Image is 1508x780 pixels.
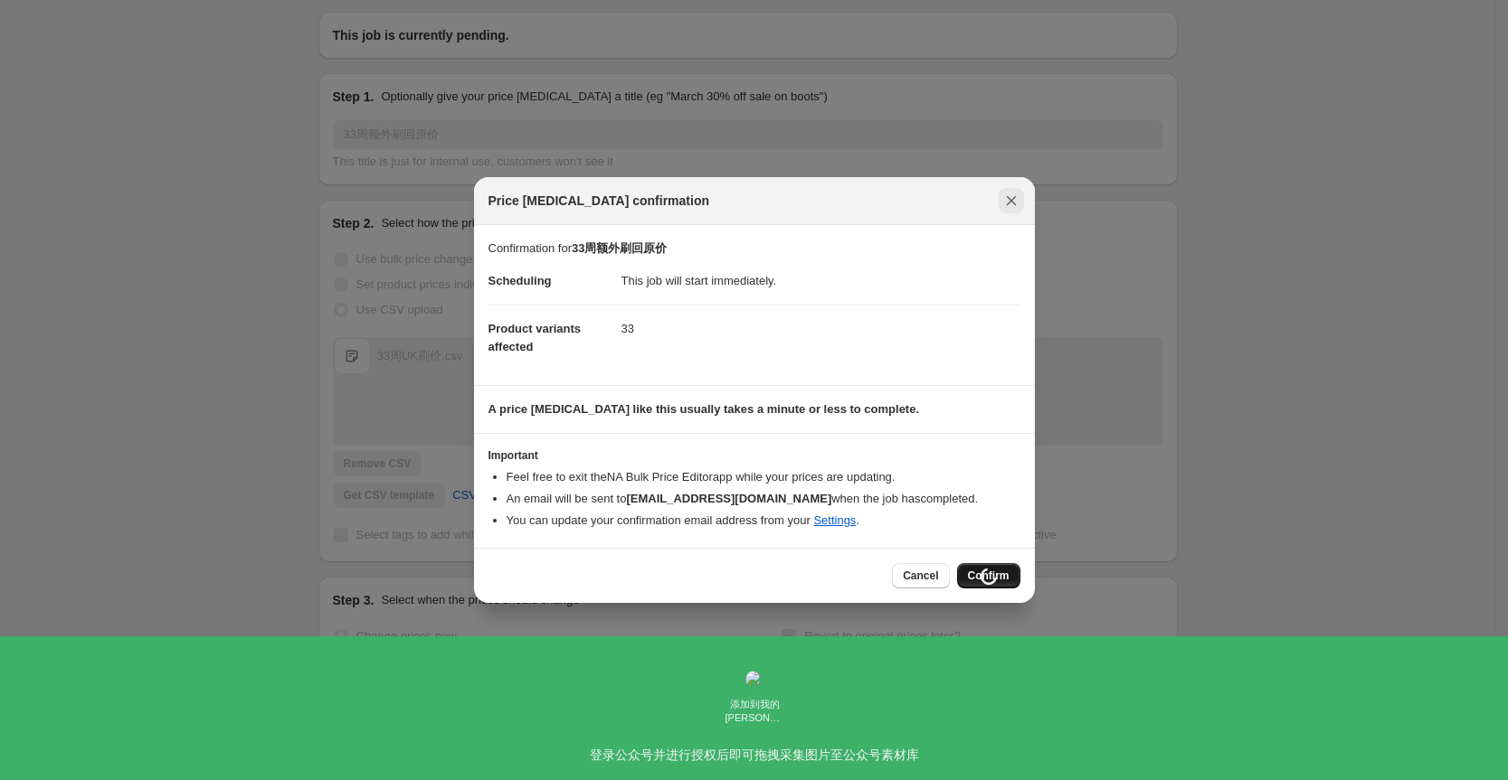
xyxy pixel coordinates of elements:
[488,192,710,210] span: Price [MEDICAL_DATA] confirmation
[813,513,856,527] a: Settings
[892,563,949,588] button: Cancel
[507,512,1020,530] li: You can update your confirmation email address from your .
[488,274,552,287] span: Scheduling
[488,240,1020,258] p: Confirmation for
[626,492,831,505] b: [EMAIL_ADDRESS][DOMAIN_NAME]
[903,569,938,583] span: Cancel
[488,322,582,353] span: Product variants affected
[621,258,1020,305] dd: This job will start immediately.
[488,402,920,416] b: A price [MEDICAL_DATA] like this usually takes a minute or less to complete.
[999,188,1024,213] button: Close
[507,468,1020,486] li: Feel free to exit the NA Bulk Price Editor app while your prices are updating.
[507,490,1020,508] li: An email will be sent to when the job has completed .
[488,448,1020,463] h3: Important
[621,305,1020,352] dd: 33
[572,241,667,255] b: 33周额外刷回原价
